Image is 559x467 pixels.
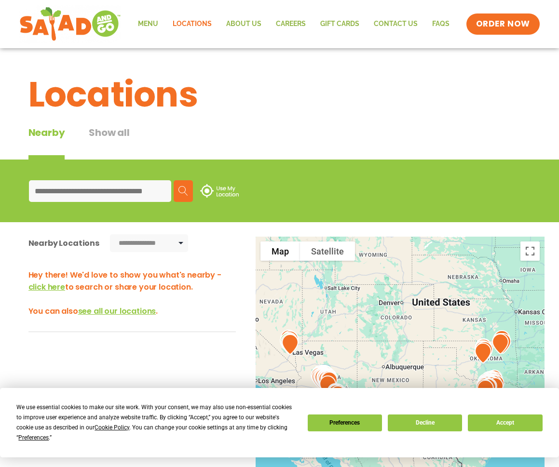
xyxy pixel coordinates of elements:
[28,68,531,120] h1: Locations
[28,125,65,160] div: Nearby
[260,241,300,261] button: Show street map
[219,13,269,35] a: About Us
[131,13,165,35] a: Menu
[476,18,530,30] span: ORDER NOW
[269,13,313,35] a: Careers
[18,434,49,441] span: Preferences
[131,13,457,35] nav: Menu
[19,5,121,43] img: new-SAG-logo-768×292
[388,414,462,431] button: Decline
[425,13,457,35] a: FAQs
[95,424,129,431] span: Cookie Policy
[165,13,219,35] a: Locations
[16,402,296,443] div: We use essential cookies to make our site work. With your consent, we may also use non-essential ...
[313,13,367,35] a: GIFT CARDS
[178,186,188,196] img: search.svg
[28,269,236,317] h3: Hey there! We'd love to show you what's nearby - to search or share your location. You can also .
[300,241,355,261] button: Show satellite imagery
[308,414,382,431] button: Preferences
[200,184,239,198] img: use-location.svg
[520,241,540,261] button: Toggle fullscreen view
[89,125,129,160] button: Show all
[468,414,542,431] button: Accept
[28,237,99,249] div: Nearby Locations
[367,13,425,35] a: Contact Us
[466,13,540,35] a: ORDER NOW
[78,306,156,317] span: see all our locations
[28,125,154,160] div: Tabbed content
[28,281,65,293] span: click here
